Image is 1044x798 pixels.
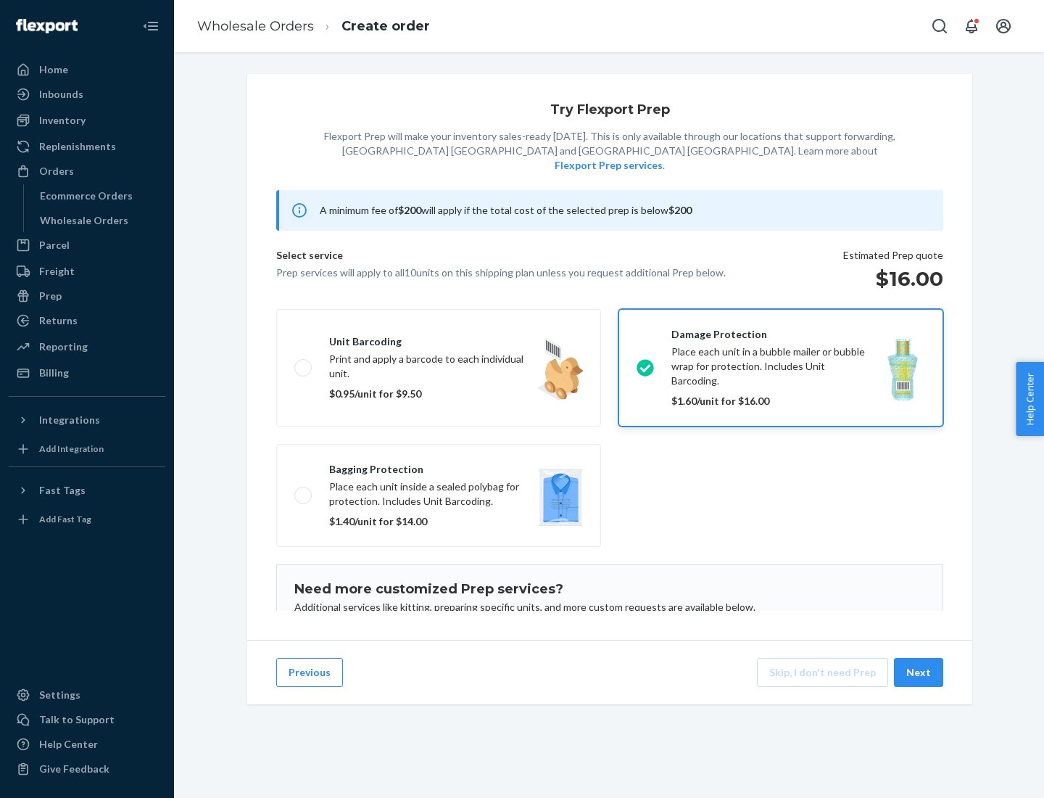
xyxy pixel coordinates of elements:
a: Wholesale Orders [197,18,314,34]
a: Help Center [9,733,165,756]
div: Add Integration [39,443,104,455]
button: Give Feedback [9,757,165,781]
div: Reporting [39,340,88,354]
ol: breadcrumbs [186,5,442,48]
div: Settings [39,688,80,702]
div: Replenishments [39,139,116,154]
a: Replenishments [9,135,165,158]
div: Ecommerce Orders [40,189,133,203]
p: Prep services will apply to all 10 units on this shipping plan unless you request additional Prep... [276,266,726,280]
a: Create order [341,18,430,34]
a: Inbounds [9,83,165,106]
h1: Try Flexport Prep [550,103,670,118]
a: Prep [9,284,165,308]
a: Home [9,58,165,81]
p: Estimated Prep quote [843,248,943,263]
div: Help Center [39,737,98,752]
button: Close Navigation [136,12,165,41]
div: Inventory [39,113,86,128]
button: Flexport Prep services [555,158,663,173]
a: Add Fast Tag [9,508,165,531]
p: Flexport Prep will make your inventory sales-ready [DATE]. This is only available through our loc... [324,129,895,173]
button: Fast Tags [9,479,165,502]
a: Ecommerce Orders [33,184,166,207]
b: $200 [668,204,692,216]
span: A minimum fee of will apply if the total cost of the selected prep is below [320,204,692,216]
div: Returns [39,313,78,328]
a: Reporting [9,335,165,358]
div: Inbounds [39,87,83,102]
a: Wholesale Orders [33,209,166,232]
div: Orders [39,164,74,178]
div: Billing [39,366,69,380]
div: Wholesale Orders [40,213,128,228]
button: Open notifications [957,12,986,41]
div: Home [39,62,68,77]
div: Freight [39,264,75,279]
button: Open account menu [989,12,1018,41]
button: Integrations [9,408,165,432]
img: Flexport logo [16,19,78,33]
div: Give Feedback [39,762,109,776]
button: Open Search Box [925,12,954,41]
div: Integrations [39,413,100,427]
div: Prep [39,289,62,303]
a: Billing [9,361,165,384]
a: Parcel [9,234,165,257]
button: Skip, I don't need Prep [757,658,888,687]
div: Talk to Support [39,712,115,727]
div: Fast Tags [39,483,86,498]
button: Next [894,658,943,687]
a: Add Integration [9,437,165,461]
p: Select service [276,248,726,266]
button: Previous [276,658,343,687]
a: Inventory [9,109,165,132]
b: $200 [398,204,421,216]
div: Add Fast Tag [39,513,91,525]
h1: Need more customized Prep services? [294,583,925,597]
a: Freight [9,260,165,283]
a: Talk to Support [9,708,165,731]
div: Parcel [39,238,70,252]
a: Orders [9,160,165,183]
h1: $16.00 [843,266,943,292]
a: Returns [9,309,165,332]
p: Additional services like kitting, preparing specific units, and more custom requests are availabl... [294,600,925,614]
button: Help Center [1016,362,1044,436]
a: Settings [9,683,165,707]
